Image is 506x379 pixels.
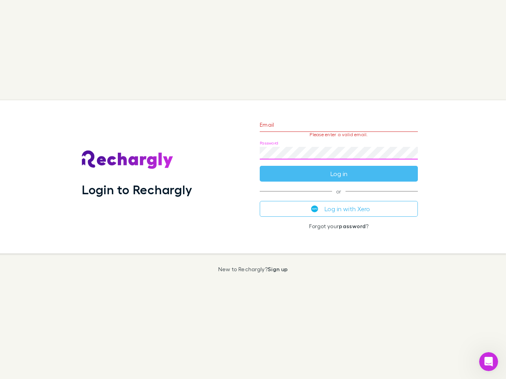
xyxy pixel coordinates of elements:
[82,150,174,169] img: Rechargly's Logo
[268,266,288,272] a: Sign up
[260,132,418,137] p: Please enter a valid email.
[260,223,418,229] p: Forgot your ?
[311,205,318,212] img: Xero's logo
[260,191,418,191] span: or
[218,266,288,272] p: New to Rechargly?
[260,166,418,182] button: Log in
[260,140,278,146] label: Password
[260,201,418,217] button: Log in with Xero
[82,182,192,197] h1: Login to Rechargly
[479,352,498,371] iframe: Intercom live chat
[339,223,366,229] a: password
